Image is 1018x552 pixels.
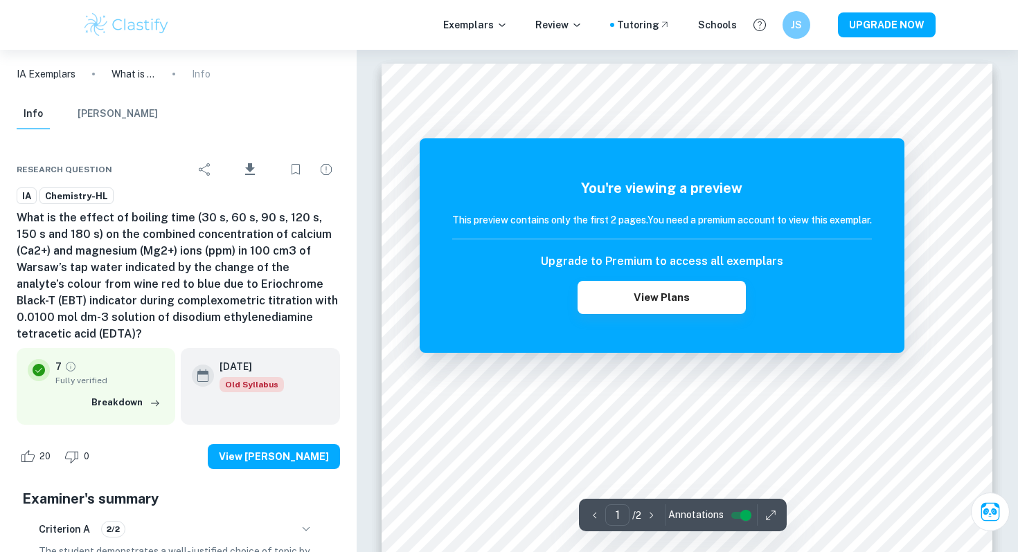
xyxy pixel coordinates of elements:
h6: Upgrade to Premium to access all exemplars [541,253,783,270]
button: Info [17,99,50,129]
p: Info [192,66,211,82]
div: Download [222,151,279,187]
h6: Criterion A [39,522,90,537]
img: Clastify logo [82,11,170,39]
p: What is the effect of boiling time (30 s, 60 s, 90 s, 120 s, 150 s and 180 s) on the combined con... [111,66,156,82]
div: Like [17,445,58,468]
button: View Plans [578,281,745,314]
p: 7 [55,359,62,374]
button: JS [783,11,810,39]
span: Old Syllabus [220,377,284,392]
h5: Examiner's summary [22,488,334,509]
div: Report issue [312,156,340,183]
button: Breakdown [88,392,164,413]
a: IA [17,187,37,205]
button: View [PERSON_NAME] [208,444,340,469]
h6: What is the effect of boiling time (30 s, 60 s, 90 s, 120 s, 150 s and 180 s) on the combined con... [17,210,340,342]
p: Review [535,17,582,33]
p: Exemplars [443,17,508,33]
span: Research question [17,163,112,176]
a: Tutoring [617,17,670,33]
p: / 2 [632,508,641,523]
button: Ask Clai [971,493,1010,531]
button: Help and Feedback [748,13,771,37]
span: 0 [76,450,97,463]
span: Chemistry-HL [40,190,113,203]
a: Chemistry-HL [39,187,114,205]
a: IA Exemplars [17,66,75,82]
div: Dislike [61,445,97,468]
h6: [DATE] [220,359,273,374]
button: UPGRADE NOW [838,12,936,37]
span: IA [17,190,36,203]
span: Fully verified [55,374,164,387]
span: Annotations [668,508,724,522]
button: [PERSON_NAME] [78,99,158,129]
h6: JS [789,17,805,33]
div: Share [191,156,219,183]
span: 2/2 [102,523,125,535]
h5: You're viewing a preview [452,178,872,199]
div: Starting from the May 2025 session, the Chemistry IA requirements have changed. It's OK to refer ... [220,377,284,392]
a: Grade fully verified [64,360,77,373]
div: Bookmark [282,156,310,183]
span: 20 [32,450,58,463]
a: Schools [698,17,737,33]
h6: This preview contains only the first 2 pages. You need a premium account to view this exemplar. [452,212,872,228]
